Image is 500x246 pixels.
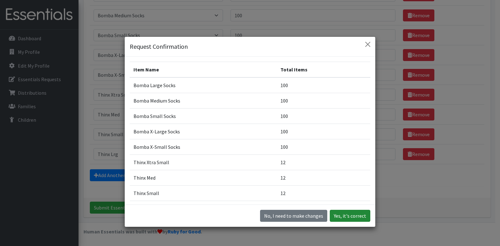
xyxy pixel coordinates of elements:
td: Bomba Large Socks [130,77,277,93]
td: 100 [277,124,370,139]
button: Yes, it's correct [330,210,370,222]
td: Bomba X-Small Socks [130,139,277,155]
td: 12 [277,155,370,170]
td: Bomba Medium Socks [130,93,277,109]
td: Thinx Small [130,186,277,201]
td: 100 [277,109,370,124]
td: Bomba Small Socks [130,109,277,124]
button: No I need to make changes [260,210,327,222]
td: 12 [277,201,370,216]
td: 12 [277,186,370,201]
td: Thinx Lrg [130,201,277,216]
td: Thinx Med [130,170,277,186]
h5: Request Confirmation [130,42,188,51]
td: Thinx Xtra Small [130,155,277,170]
th: Total Items [277,62,370,78]
button: Close [363,39,373,49]
th: Item Name [130,62,277,78]
td: 100 [277,93,370,109]
td: 100 [277,77,370,93]
td: 12 [277,170,370,186]
td: Bomba X-Large Socks [130,124,277,139]
td: 100 [277,139,370,155]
